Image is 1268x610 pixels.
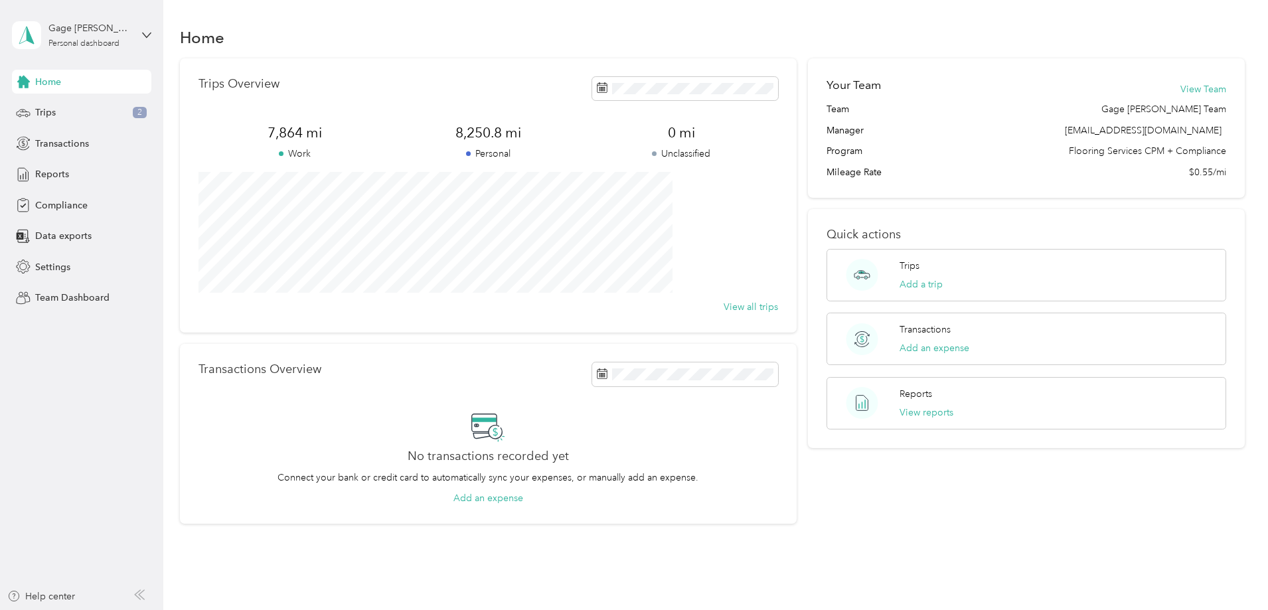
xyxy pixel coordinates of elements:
[277,471,698,485] p: Connect your bank or credit card to automatically sync your expenses, or manually add an expense.
[35,106,56,119] span: Trips
[180,31,224,44] h1: Home
[900,277,943,291] button: Add a trip
[1189,165,1226,179] span: $0.55/mi
[585,123,778,142] span: 0 mi
[408,449,569,463] h2: No transactions recorded yet
[827,228,1226,242] p: Quick actions
[827,102,849,116] span: Team
[453,491,523,505] button: Add an expense
[392,123,585,142] span: 8,250.8 mi
[827,123,864,137] span: Manager
[198,123,392,142] span: 7,864 mi
[35,137,89,151] span: Transactions
[48,40,119,48] div: Personal dashboard
[827,77,881,94] h2: Your Team
[48,21,131,35] div: Gage [PERSON_NAME]
[133,107,147,119] span: 2
[827,144,862,158] span: Program
[1194,536,1268,610] iframe: Everlance-gr Chat Button Frame
[1065,125,1222,136] span: [EMAIL_ADDRESS][DOMAIN_NAME]
[827,165,882,179] span: Mileage Rate
[35,291,110,305] span: Team Dashboard
[900,341,969,355] button: Add an expense
[900,259,919,273] p: Trips
[198,362,321,376] p: Transactions Overview
[7,589,75,603] button: Help center
[35,167,69,181] span: Reports
[1180,82,1226,96] button: View Team
[35,229,92,243] span: Data exports
[1069,144,1226,158] span: Flooring Services CPM + Compliance
[198,147,392,161] p: Work
[900,387,932,401] p: Reports
[900,406,953,419] button: View reports
[392,147,585,161] p: Personal
[1101,102,1226,116] span: Gage [PERSON_NAME] Team
[35,260,70,274] span: Settings
[35,198,88,212] span: Compliance
[900,323,951,337] p: Transactions
[35,75,61,89] span: Home
[724,300,778,314] button: View all trips
[585,147,778,161] p: Unclassified
[198,77,279,91] p: Trips Overview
